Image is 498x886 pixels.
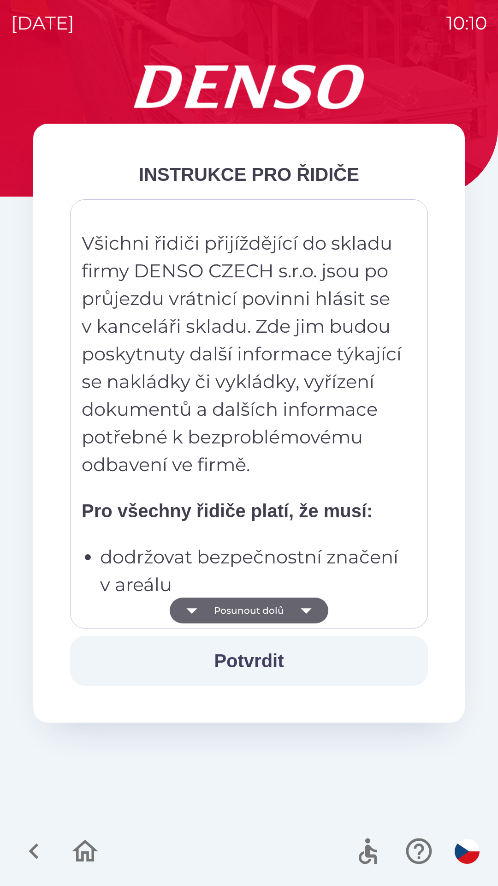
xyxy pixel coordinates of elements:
[455,839,480,864] img: cs flag
[11,9,74,37] p: [DATE]
[100,543,403,599] p: dodržovat bezpečnostní značení v areálu
[170,598,328,623] button: Posunout dolů
[82,229,403,479] p: Všichni řidiči přijíždějící do skladu firmy DENSO CZECH s.r.o. jsou po průjezdu vrátnicí povinni ...
[33,65,465,109] img: Logo
[446,9,487,37] p: 10:10
[70,161,428,188] div: INSTRUKCE PRO ŘIDIČE
[82,501,373,521] strong: Pro všechny řidiče platí, že musí:
[70,636,428,686] button: Potvrdit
